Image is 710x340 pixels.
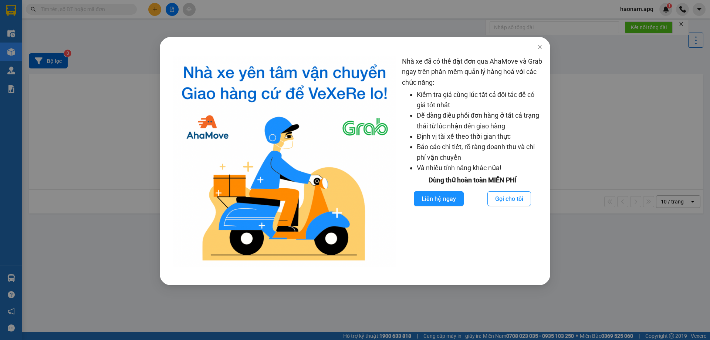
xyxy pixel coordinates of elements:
li: Và nhiều tính năng khác nữa! [417,163,543,173]
button: Gọi cho tôi [487,191,531,206]
li: Báo cáo chi tiết, rõ ràng doanh thu và chi phí vận chuyển [417,142,543,163]
span: close [537,44,543,50]
li: Định vị tài xế theo thời gian thực [417,131,543,142]
img: logo [173,56,396,267]
button: Close [530,37,550,58]
span: Liên hệ ngay [422,194,456,203]
span: Gọi cho tôi [495,194,523,203]
button: Liên hệ ngay [414,191,464,206]
li: Kiểm tra giá cùng lúc tất cả đối tác để có giá tốt nhất [417,90,543,111]
div: Dùng thử hoàn toàn MIỄN PHÍ [402,175,543,185]
div: Nhà xe đã có thể đặt đơn qua AhaMove và Grab ngay trên phần mềm quản lý hàng hoá với các chức năng: [402,56,543,267]
li: Dễ dàng điều phối đơn hàng ở tất cả trạng thái từ lúc nhận đến giao hàng [417,110,543,131]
